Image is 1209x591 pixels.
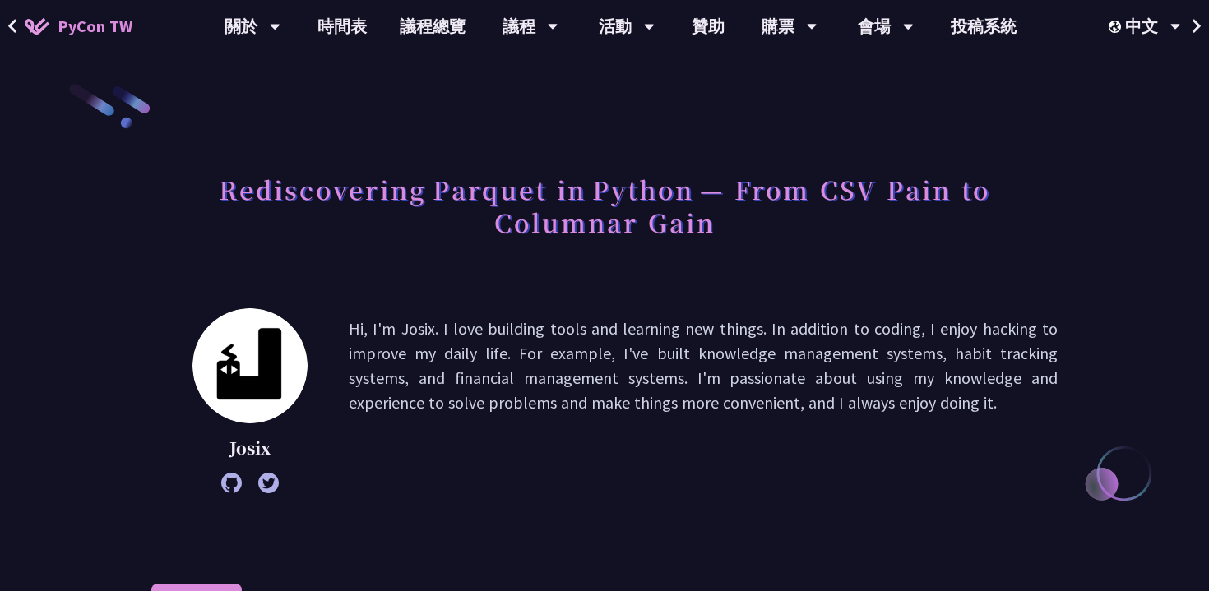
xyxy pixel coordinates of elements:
[349,316,1058,485] p: Hi, I'm Josix. I love building tools and learning new things. In addition to coding, I enjoy hack...
[192,308,308,423] img: Josix
[151,164,1058,247] h1: Rediscovering Parquet in Python — From CSV Pain to Columnar Gain
[58,14,132,39] span: PyCon TW
[192,436,308,460] p: Josix
[25,18,49,35] img: Home icon of PyCon TW 2025
[8,6,149,47] a: PyCon TW
[1109,21,1125,33] img: Locale Icon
